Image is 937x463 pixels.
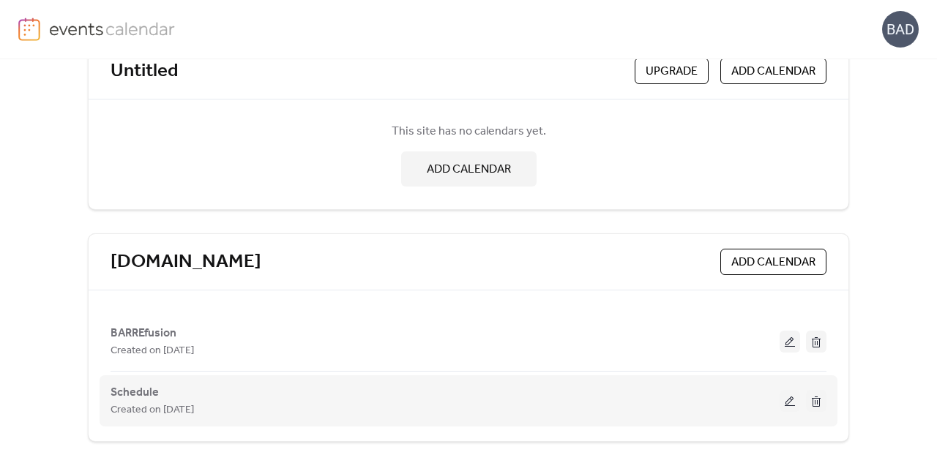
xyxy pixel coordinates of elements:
span: This site has no calendars yet. [392,123,546,140]
a: BARREfusion [111,329,176,337]
a: Untitled [111,59,178,83]
span: Upgrade [646,63,698,80]
button: ADD CALENDAR [720,58,826,84]
img: logo-type [49,18,176,39]
button: Upgrade [635,58,709,84]
a: Schedule [111,388,159,396]
img: logo [18,18,40,41]
span: ADD CALENDAR [427,161,511,178]
span: Schedule [111,384,159,402]
button: ADD CALENDAR [401,151,537,187]
span: ADD CALENDAR [731,254,815,271]
button: ADD CALENDAR [720,249,826,275]
span: Created on [DATE] [111,402,194,419]
span: ADD CALENDAR [731,63,815,80]
div: BAD [882,11,919,48]
span: Created on [DATE] [111,342,194,360]
a: [DOMAIN_NAME] [111,250,261,274]
span: BARREfusion [111,325,176,342]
